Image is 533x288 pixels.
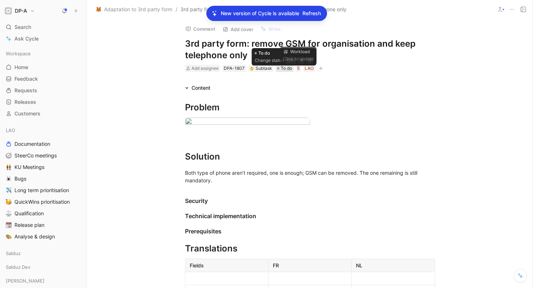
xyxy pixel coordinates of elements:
button: 👬 [4,163,13,171]
a: 👬KU Meetings [3,162,84,173]
div: Salduz [3,248,84,261]
div: Salduz [3,248,84,259]
img: ⚖️ [6,211,12,216]
span: [PERSON_NAME] [6,277,44,284]
a: ✈️Long term prioritisation [3,185,84,196]
a: 🥳QuickWins prioritisation [3,196,84,207]
a: Requests [3,85,84,96]
div: Salduz Dev [3,262,84,275]
div: Content [192,84,210,92]
a: 🎨Analyse & design [3,231,84,242]
span: Long term prioritisation [14,187,69,194]
a: Ask Cycle [3,33,84,44]
button: 🎨 [4,232,13,241]
img: 🕷️ [6,176,12,182]
button: DP-ADP-A [3,6,36,16]
button: ⚖️ [4,209,13,218]
span: Releases [14,98,36,106]
button: Refresh [302,9,321,18]
span: Refresh [302,9,321,18]
div: Problem [185,101,435,114]
span: KU Meetings [14,164,44,171]
img: 🎨 [6,234,12,240]
button: 🧭 [4,151,13,160]
span: Salduz Dev [6,263,30,271]
div: Technical implementation [185,212,435,220]
div: Both type of phone aren’t required, one is enough; GSM can be removed. The one remaining is still... [185,169,435,184]
button: 🕷️ [4,174,13,183]
a: 🕷️Bugs [3,173,84,184]
span: Adaptation to 3rd party form [104,5,172,14]
div: Solution [185,150,435,163]
button: 📆 [4,221,13,229]
span: Salduz [6,250,21,257]
div: LAO [3,125,84,136]
a: Releases [3,97,84,107]
p: New version of Cycle is available [221,9,299,18]
span: Analyse & design [14,233,55,240]
span: QuickWins prioritisation [14,198,70,206]
div: To do [276,65,293,72]
div: Search [3,22,84,33]
span: Search [14,23,31,31]
img: 🦊 [96,7,101,12]
h1: DP-A [15,8,27,14]
img: DP-A [5,7,12,14]
span: Write [268,26,281,32]
span: Workspace [6,50,31,57]
div: Fields [190,262,264,269]
div: Content [182,84,213,92]
div: Workspace [3,48,84,59]
img: 🥳 [6,199,12,205]
div: LAODocumentation🧭SteerCo meetings👬KU Meetings🕷️Bugs✈️Long term prioritisation🥳QuickWins prioritis... [3,125,84,242]
span: Home [14,64,28,71]
span: SteerCo meetings [14,152,57,159]
div: [PERSON_NAME] [3,275,84,286]
span: 3rd party form: remove GSM for organisation and keep telephone only [180,5,347,14]
button: 🦊Adaptation to 3rd party form [94,5,174,14]
span: Documentation [14,140,50,148]
span: Qualification [14,210,44,217]
img: ✈️ [6,187,12,193]
img: 🧭 [6,153,12,158]
button: 🥳 [4,198,13,206]
span: To do [281,65,292,72]
span: Bugs [14,175,26,182]
div: Security [185,196,435,205]
div: LAO [305,65,314,72]
img: 🐥 [250,66,254,71]
div: Prerequisites [185,227,435,236]
a: Feedback [3,73,84,84]
span: Requests [14,87,37,94]
div: NL [356,262,430,269]
div: Translations [185,242,435,255]
span: Ask Cycle [14,34,39,43]
span: Feedback [14,75,38,82]
a: 📆Release plan [3,220,84,230]
div: 5 [297,65,300,72]
span: Release plan [14,221,44,229]
div: FR [273,262,347,269]
div: 🐥Subtask [248,65,274,72]
a: ⚖️Qualification [3,208,84,219]
a: Customers [3,108,84,119]
span: / [176,5,177,14]
a: Home [3,62,84,73]
span: Add assignee [192,65,219,71]
img: 📆 [6,222,12,228]
div: DPA-1807 [224,65,245,72]
span: Customers [14,110,40,117]
button: Add cover [219,24,257,34]
img: 👬 [6,164,12,170]
button: ✈️ [4,186,13,195]
div: Subtask [250,65,272,72]
a: 🧭SteerCo meetings [3,150,84,161]
span: LAO [6,127,15,134]
button: Comment [182,24,219,34]
button: Write [257,24,284,34]
img: CleanShot 2025-08-21 at 17.05.28@2x.png [185,118,310,127]
a: Documentation [3,139,84,149]
h1: 3rd party form: remove GSM for organisation and keep telephone only [185,38,435,61]
div: Salduz Dev [3,262,84,272]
